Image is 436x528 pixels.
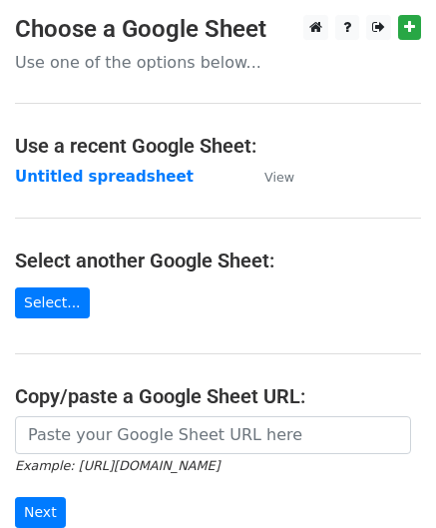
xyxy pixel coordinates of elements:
p: Use one of the options below... [15,52,421,73]
a: View [244,168,294,186]
small: View [264,170,294,185]
h4: Use a recent Google Sheet: [15,134,421,158]
h4: Copy/paste a Google Sheet URL: [15,384,421,408]
h4: Select another Google Sheet: [15,249,421,272]
a: Untitled spreadsheet [15,168,194,186]
h3: Choose a Google Sheet [15,15,421,44]
input: Paste your Google Sheet URL here [15,416,411,454]
input: Next [15,497,66,528]
small: Example: [URL][DOMAIN_NAME] [15,458,219,473]
a: Select... [15,287,90,318]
